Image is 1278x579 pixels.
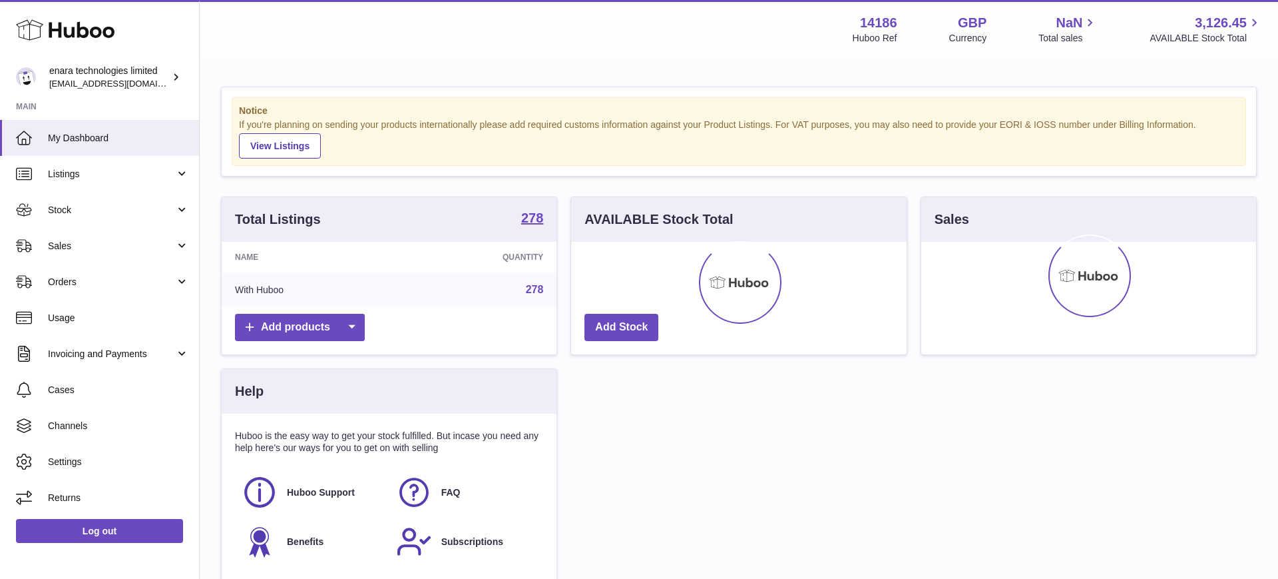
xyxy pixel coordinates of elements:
td: With Huboo [222,273,399,307]
span: FAQ [441,486,461,499]
p: Huboo is the easy way to get your stock fulfilled. But incase you need any help here's our ways f... [235,430,543,455]
span: Settings [48,456,189,468]
img: internalAdmin-14186@internal.huboo.com [16,67,36,87]
span: Benefits [287,536,323,548]
span: NaN [1056,14,1082,32]
div: If you're planning on sending your products internationally please add required customs informati... [239,119,1239,159]
span: Listings [48,168,175,181]
span: [EMAIL_ADDRESS][DOMAIN_NAME] [49,78,196,89]
h3: Sales [935,211,969,229]
span: Invoicing and Payments [48,348,175,360]
a: Huboo Support [242,474,383,510]
span: Stock [48,204,175,217]
span: My Dashboard [48,132,189,145]
a: Add Stock [584,314,658,341]
a: NaN Total sales [1038,14,1098,45]
span: 3,126.45 [1195,14,1247,32]
h3: Total Listings [235,211,321,229]
span: AVAILABLE Stock Total [1150,32,1262,45]
strong: 14186 [860,14,897,32]
strong: Notice [239,105,1239,117]
span: Channels [48,420,189,432]
h3: Help [235,382,264,400]
a: 278 [521,211,543,227]
a: 278 [526,284,544,295]
span: Returns [48,492,189,504]
span: Orders [48,276,175,289]
span: Total sales [1038,32,1098,45]
a: Benefits [242,524,383,560]
strong: GBP [958,14,986,32]
strong: 278 [521,211,543,225]
a: Add products [235,314,365,341]
span: Huboo Support [287,486,355,499]
div: enara technologies limited [49,65,169,90]
a: Log out [16,519,183,543]
span: Cases [48,384,189,396]
a: Subscriptions [396,524,537,560]
h3: AVAILABLE Stock Total [584,211,733,229]
span: Subscriptions [441,536,503,548]
th: Quantity [399,242,557,273]
div: Currency [949,32,987,45]
a: FAQ [396,474,537,510]
span: Usage [48,312,189,324]
a: View Listings [239,133,321,159]
a: 3,126.45 AVAILABLE Stock Total [1150,14,1262,45]
th: Name [222,242,399,273]
span: Sales [48,240,175,253]
div: Huboo Ref [853,32,897,45]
